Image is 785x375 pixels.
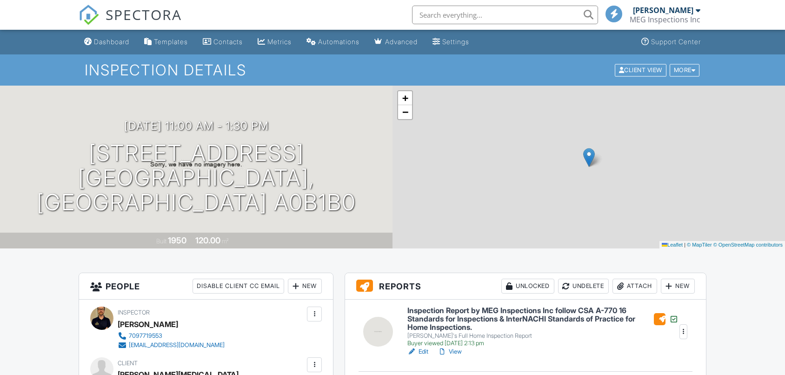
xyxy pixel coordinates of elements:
a: Support Center [638,33,705,51]
a: SPECTORA [79,13,182,32]
span: Client [118,360,138,367]
a: Automations (Basic) [303,33,363,51]
div: Support Center [651,38,701,46]
a: Dashboard [80,33,133,51]
h6: Inspection Report by MEG Inspections Inc follow CSA A-770 16 Standards for Inspections & InterNAC... [407,307,679,331]
div: Metrics [267,38,292,46]
a: Advanced [371,33,421,51]
h3: [DATE] 11:00 am - 1:30 pm [124,120,269,132]
div: Settings [442,38,469,46]
a: Edit [407,347,428,356]
a: Client View [614,66,669,73]
h3: People [79,273,333,300]
a: Contacts [199,33,246,51]
a: View [438,347,462,356]
a: Zoom in [398,91,412,105]
span: Inspector [118,309,150,316]
a: Settings [429,33,473,51]
span: m² [222,238,229,245]
div: Dashboard [94,38,129,46]
h1: Inspection Details [85,62,701,78]
div: [PERSON_NAME] [633,6,693,15]
a: Inspection Report by MEG Inspections Inc follow CSA A-770 16 Standards for Inspections & InterNAC... [407,307,679,347]
input: Search everything... [412,6,598,24]
a: Zoom out [398,105,412,119]
h1: [STREET_ADDRESS] [GEOGRAPHIC_DATA], [GEOGRAPHIC_DATA] A0B1B0 [15,141,378,214]
span: SPECTORA [106,5,182,24]
div: Templates [154,38,188,46]
div: Automations [318,38,359,46]
span: + [402,92,408,104]
a: © OpenStreetMap contributors [713,242,783,248]
a: 7097719553 [118,331,225,341]
div: MEG Inspections Inc [630,15,700,24]
div: Disable Client CC Email [193,279,284,294]
div: New [288,279,322,294]
div: Contacts [213,38,243,46]
div: More [670,64,700,76]
div: Advanced [385,38,418,46]
a: Templates [140,33,192,51]
a: Leaflet [662,242,683,248]
span: | [684,242,685,248]
div: Unlocked [501,279,554,294]
div: 120.00 [195,235,220,245]
a: © MapTiler [687,242,712,248]
img: Marker [583,148,595,167]
div: Buyer viewed [DATE] 2:13 pm [407,340,679,347]
div: Client View [615,64,666,76]
div: Undelete [558,279,609,294]
img: The Best Home Inspection Software - Spectora [79,5,99,25]
div: 7097719553 [129,332,162,340]
div: New [661,279,695,294]
div: [PERSON_NAME] [118,317,178,331]
span: − [402,106,408,118]
div: [EMAIL_ADDRESS][DOMAIN_NAME] [129,342,225,349]
a: Metrics [254,33,295,51]
a: [EMAIL_ADDRESS][DOMAIN_NAME] [118,341,225,350]
span: Built [156,238,166,245]
h3: Reports [345,273,706,300]
div: [PERSON_NAME]'s Full Home Inspection Report [407,332,679,340]
div: 1950 [168,235,186,245]
div: Attach [612,279,657,294]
